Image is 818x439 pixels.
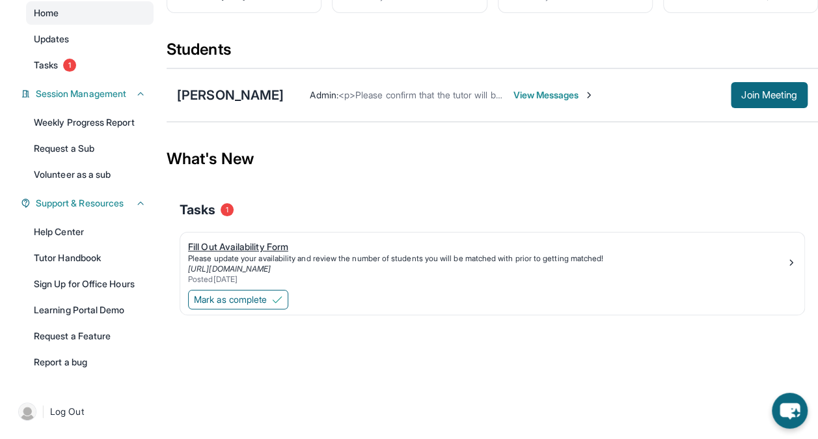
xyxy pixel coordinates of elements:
span: View Messages [513,89,594,102]
div: [PERSON_NAME] [177,86,284,104]
a: Home [26,1,154,25]
a: Report a bug [26,350,154,374]
span: Tasks [180,201,215,219]
span: Admin : [310,89,338,100]
a: [URL][DOMAIN_NAME] [188,264,271,274]
a: Help Center [26,220,154,244]
a: Tutor Handbook [26,246,154,270]
a: Tasks1 [26,53,154,77]
button: Session Management [31,87,146,100]
button: chat-button [772,393,808,429]
span: Session Management [36,87,126,100]
span: Home [34,7,59,20]
img: user-img [18,403,36,421]
span: Mark as complete [194,293,267,306]
a: Updates [26,27,154,51]
span: <p>Please confirm that the tutor will be able to attend your first assigned meeting time before j... [338,89,808,100]
span: 1 [221,203,234,216]
a: Request a Feature [26,324,154,348]
div: Fill Out Availability Form [188,240,786,253]
button: Join Meeting [731,82,808,108]
a: Weekly Progress Report [26,111,154,134]
a: Volunteer as a sub [26,163,154,186]
a: Sign Up for Office Hours [26,272,154,296]
span: Join Meeting [741,91,797,99]
a: Request a Sub [26,137,154,160]
img: Mark as complete [272,294,282,305]
a: Fill Out Availability FormPlease update your availability and review the number of students you w... [180,233,804,287]
div: Students [167,39,818,68]
a: Learning Portal Demo [26,298,154,322]
span: Updates [34,33,70,46]
img: Chevron-Right [584,90,594,100]
button: Mark as complete [188,290,288,309]
span: 1 [63,59,76,72]
span: | [42,404,45,419]
div: Posted [DATE] [188,274,786,285]
div: Please update your availability and review the number of students you will be matched with prior ... [188,253,786,264]
span: Support & Resources [36,197,124,210]
a: |Log Out [13,397,154,426]
span: Tasks [34,59,58,72]
button: Support & Resources [31,197,146,210]
div: What's New [167,130,818,188]
span: Log Out [50,405,84,418]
